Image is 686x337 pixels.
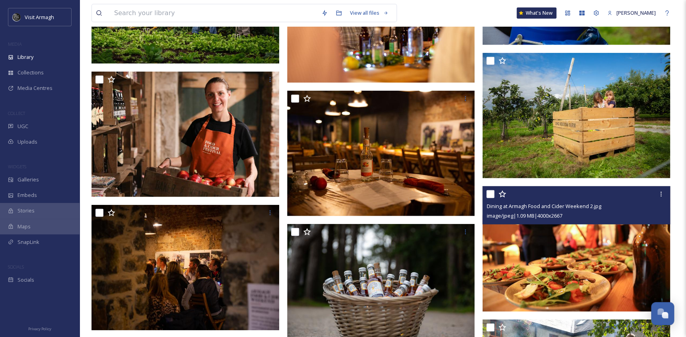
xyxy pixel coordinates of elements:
[486,203,601,210] span: Dining at Armagh Food and Cider Weekend 2.jpg
[486,212,562,219] span: image/jpeg | 1.09 MB | 4000 x 2667
[28,323,51,333] a: Privacy Policy
[17,53,33,61] span: Library
[28,326,51,331] span: Privacy Policy
[91,205,279,330] img: Dining at Armagh Food and Cider Weekend.jpg
[8,264,24,270] span: SOCIALS
[603,5,660,21] a: [PERSON_NAME]
[8,164,26,169] span: WIDGETS
[17,69,44,76] span: Collections
[482,53,670,178] img: Apple picking at Armagh Food and Cider Weekend.jpg
[17,191,37,199] span: Embeds
[17,223,31,230] span: Maps
[17,238,39,246] span: SnapLink
[17,84,52,92] span: Media Centres
[346,5,393,21] a: View all files
[110,4,317,22] input: Search your library
[25,14,54,21] span: Visit Armagh
[17,176,39,183] span: Galleries
[17,207,35,214] span: Stories
[8,110,25,116] span: COLLECT
[651,302,674,325] button: Open Chat
[287,91,475,216] img: Dining at Armagh Cider Weekend.jpg
[17,138,37,146] span: Uploads
[17,123,28,130] span: UGC
[8,41,22,47] span: MEDIA
[13,13,21,21] img: THE-FIRST-PLACE-VISIT-ARMAGH.COM-BLACK.jpg
[616,9,656,16] span: [PERSON_NAME]
[482,186,670,312] img: Dining at Armagh Food and Cider Weekend 2.jpg
[91,72,279,197] img: Armagh Food and Cider Weekend Armagh Cider Company.jpg
[517,8,556,19] a: What's New
[17,276,34,284] span: Socials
